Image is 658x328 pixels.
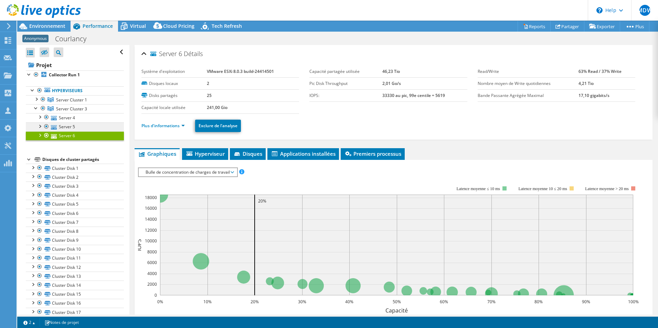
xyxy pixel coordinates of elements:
a: Exporter [584,21,620,32]
text: Latence moyenne 10 ≤ 20 ms [518,186,567,191]
h1: Courlancy [52,35,97,43]
text: 16000 [145,205,157,211]
a: Cluster Disk 8 [26,227,124,236]
span: Disques [233,150,262,157]
a: Cluster Disk 5 [26,200,124,209]
a: Cluster Disk 3 [26,182,124,190]
a: Cluster Disk 4 [26,191,124,200]
text: 14000 [145,216,157,222]
a: Cluster Disk 2 [26,173,124,182]
text: 20% [251,299,259,305]
text: Latence moyenne > 20 ms [585,186,629,191]
text: 20% [258,198,266,204]
a: Hyperviseurs [26,86,124,95]
a: Notes de projet [40,318,84,327]
a: Cluster Disk 1 [26,164,124,173]
span: Anonymous [22,35,49,42]
text: 50% [393,299,401,305]
a: 2 [19,318,40,327]
label: Disks partagés [141,92,207,99]
text: 10% [203,299,212,305]
text: Capacité [385,307,408,314]
span: Bulle de concentration de charges de travail [142,168,233,176]
span: Hyperviseur [185,150,225,157]
text: 30% [298,299,306,305]
a: Server Cluster 3 [26,104,124,113]
text: 2000 [147,281,157,287]
a: Server Cluster 1 [26,95,124,104]
a: Server 4 [26,113,124,122]
text: 0 [155,292,157,298]
b: VMware ESXi 8.0.3 build-24414501 [207,68,274,74]
div: Disques de cluster partagés [42,155,124,164]
span: Premiers processus [344,150,401,157]
b: 46,23 Tio [382,68,400,74]
label: Nombre moyen de Write quotidiennes [478,80,579,87]
a: Reports [518,21,551,32]
span: Graphiques [138,150,176,157]
span: Server Cluster 1 [56,97,87,103]
a: Cluster Disk 16 [26,299,124,308]
label: Disques locaux [141,80,207,87]
a: Cluster Disk 12 [26,263,124,272]
text: 8000 [147,249,157,255]
b: 2 [207,80,209,86]
span: Environnement [29,23,65,29]
text: 60% [440,299,448,305]
a: Cluster Disk 17 [26,308,124,317]
b: 25 [207,92,212,98]
span: Performance [83,23,113,29]
text: 12000 [145,227,157,233]
a: Cluster Disk 13 [26,272,124,281]
label: Capacité locale utilisée [141,104,207,111]
a: Plus [620,21,649,32]
a: Server 6 [26,131,124,140]
text: 10000 [145,238,157,244]
a: Cluster Disk 14 [26,281,124,289]
label: IOPS: [309,92,382,99]
text: 90% [582,299,590,305]
a: Exclure de l'analyse [195,120,241,132]
b: 241,00 Gio [207,105,227,110]
a: Cluster Disk 11 [26,254,124,263]
a: Cluster Disk 10 [26,245,124,254]
a: Cluster Disk 6 [26,209,124,218]
text: IOPS [135,239,143,251]
a: Cluster Disk 9 [26,236,124,245]
text: 4000 [147,271,157,276]
text: 6000 [147,260,157,265]
a: Server 5 [26,122,124,131]
b: 4,21 Tio [579,80,594,86]
span: Virtual [130,23,146,29]
label: Pic Disk Throughput [309,80,382,87]
a: Plus d'informations [141,123,185,129]
a: Projet [26,59,124,70]
span: Détails [184,50,203,58]
label: Capacité partagée utilisée [309,68,382,75]
a: Partager [550,21,584,32]
span: Server Cluster 3 [56,106,87,112]
text: 70% [487,299,496,305]
span: Server 6 [150,51,182,57]
span: Tech Refresh [212,23,242,29]
svg: \n [596,7,603,13]
label: Read/Write [478,68,579,75]
text: Latence moyenne ≤ 10 ms [456,186,500,191]
span: Cloud Pricing [163,23,194,29]
text: 80% [534,299,543,305]
text: 40% [345,299,353,305]
b: 17,10 gigabits/s [579,92,609,98]
text: 18000 [145,195,157,200]
a: Cluster Disk 15 [26,290,124,299]
b: 63% Read / 37% Write [579,68,622,74]
a: Collector Run 1 [26,70,124,79]
text: 0% [157,299,163,305]
label: Système d'exploitation [141,68,207,75]
span: Applications installées [271,150,336,157]
b: 2,01 Go/s [382,80,401,86]
b: 33330 au pic, 99e centile = 5619 [382,92,445,98]
span: MDW [639,5,650,16]
b: Collector Run 1 [49,72,80,78]
a: Cluster Disk 7 [26,218,124,227]
text: 100% [628,299,638,305]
